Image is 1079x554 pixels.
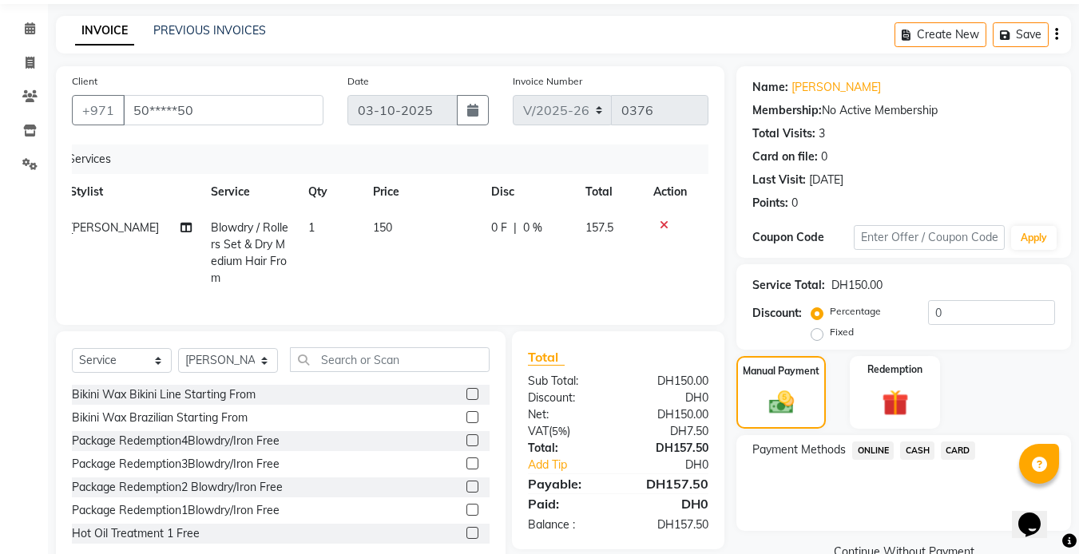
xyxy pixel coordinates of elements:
span: 1 [308,220,315,235]
div: DH150.00 [618,373,720,390]
label: Client [72,74,97,89]
div: Package Redemption1Blowdry/Iron Free [72,502,280,519]
th: Disc [482,174,577,210]
div: DH157.50 [618,440,720,457]
label: Redemption [867,362,922,377]
th: Qty [299,174,363,210]
div: [DATE] [809,172,843,188]
div: Sub Total: [516,373,618,390]
div: DH0 [618,494,720,513]
span: Total [528,349,565,366]
label: Invoice Number [513,74,582,89]
a: PREVIOUS INVOICES [153,23,266,38]
div: Points: [752,195,788,212]
div: Balance : [516,516,618,533]
div: Services [61,144,708,174]
div: No Active Membership [752,102,1055,119]
div: Bikini Wax Brazilian Starting From [72,410,248,426]
div: Card on file: [752,148,818,165]
div: Package Redemption4Blowdry/Iron Free [72,433,280,449]
div: Hot Oil Treatment 1 Free [72,525,200,542]
label: Fixed [830,325,854,339]
input: Enter Offer / Coupon Code [854,225,1005,250]
div: Membership: [752,102,822,119]
span: CASH [900,441,934,460]
span: 157.5 [585,220,613,235]
th: Action [644,174,696,210]
div: Last Visit: [752,172,806,188]
th: Total [576,174,644,210]
div: Paid: [516,494,618,513]
span: Blowdry / Rollers Set & Dry Medium Hair From [211,220,288,285]
span: 0 F [491,220,507,236]
input: Search by Name/Mobile/Email/Code [123,95,323,125]
div: Package Redemption3Blowdry/Iron Free [72,456,280,473]
div: 0 [791,195,798,212]
span: CARD [941,441,975,460]
div: DH157.50 [618,516,720,533]
th: Stylist [60,174,201,210]
span: [PERSON_NAME] [69,220,159,235]
img: _gift.svg [874,386,917,419]
a: [PERSON_NAME] [791,79,881,96]
div: Total: [516,440,618,457]
label: Date [347,74,369,89]
span: | [514,220,517,236]
div: DH150.00 [618,406,720,423]
div: Total Visits: [752,125,815,142]
span: VAT [528,424,549,438]
div: Coupon Code [752,229,853,246]
iframe: chat widget [1012,490,1063,538]
div: Discount: [516,390,618,406]
img: _cash.svg [761,388,802,417]
th: Price [363,174,482,210]
div: Discount: [752,305,802,322]
span: ONLINE [852,441,894,460]
span: Payment Methods [752,441,846,458]
label: Percentage [830,304,881,319]
button: +971 [72,95,125,125]
div: DH0 [636,457,721,473]
div: Net: [516,406,618,423]
div: ( ) [516,423,618,440]
th: Service [201,174,299,210]
div: Name: [752,79,788,96]
span: 0 % [523,220,542,236]
button: Create New [895,22,986,47]
div: Bikini Wax Bikini Line Starting From [72,386,256,403]
div: DH0 [618,390,720,406]
button: Apply [1011,226,1057,250]
span: 5% [552,425,567,437]
div: Service Total: [752,277,825,294]
label: Manual Payment [743,364,819,378]
div: DH150.00 [831,277,883,294]
div: DH157.50 [618,474,720,493]
div: DH7.50 [618,423,720,440]
button: Save [993,22,1049,47]
a: Add Tip [516,457,635,473]
div: Payable: [516,474,618,493]
div: Package Redemption2 Blowdry/Iron Free [72,479,283,496]
a: INVOICE [75,17,134,46]
div: 3 [819,125,825,142]
input: Search or Scan [290,347,490,372]
span: 150 [373,220,392,235]
div: 0 [821,148,827,165]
